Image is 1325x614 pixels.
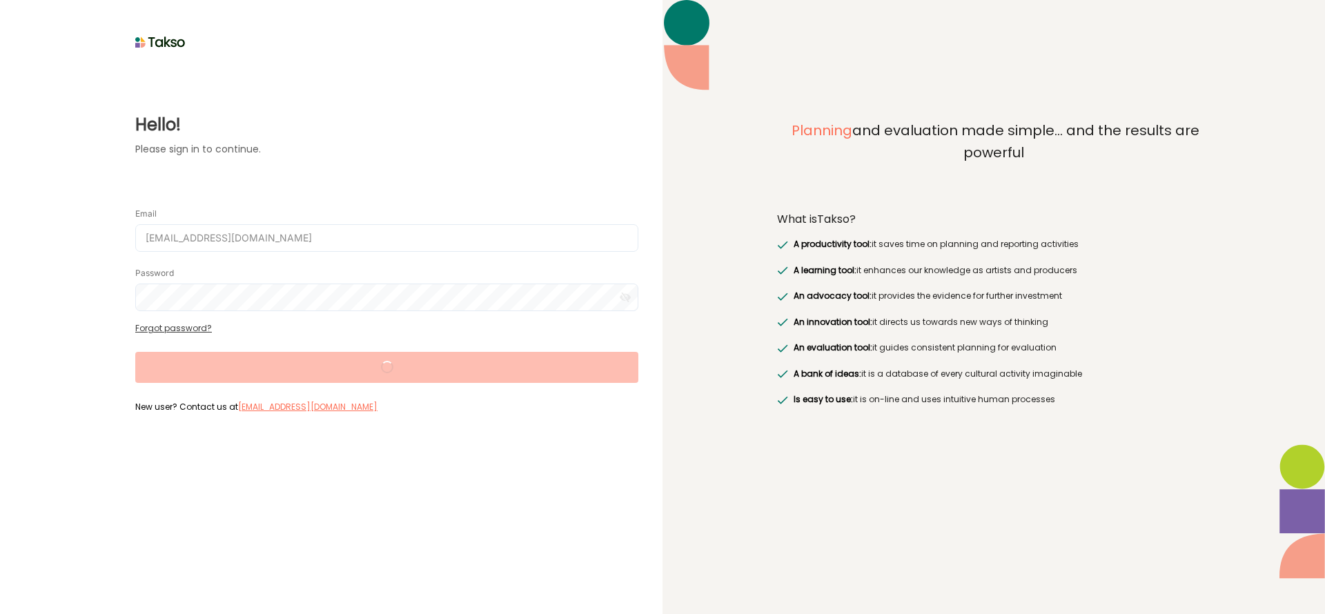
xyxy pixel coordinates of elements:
img: greenRight [777,293,788,301]
label: What is [777,212,856,226]
label: it directs us towards new ways of thinking [790,315,1048,329]
img: taksoLoginLogo [135,32,186,52]
img: greenRight [777,241,788,249]
span: An evaluation tool: [794,341,872,353]
label: Email [135,208,157,219]
label: Please sign in to continue. [135,142,638,157]
span: An innovation tool: [794,316,872,328]
a: [EMAIL_ADDRESS][DOMAIN_NAME] [238,401,377,413]
img: greenRight [777,344,788,353]
label: it provides the evidence for further investment [790,289,1061,303]
span: Planning [792,121,852,140]
label: New user? Contact us at [135,400,638,413]
img: greenRight [777,318,788,326]
span: A bank of ideas: [794,368,861,379]
label: Hello! [135,112,638,137]
label: and evaluation made simple... and the results are powerful [777,120,1210,195]
img: greenRight [777,396,788,404]
span: A productivity tool: [794,238,872,250]
img: greenRight [777,266,788,275]
span: Takso? [817,211,856,227]
label: it enhances our knowledge as artists and producers [790,264,1077,277]
label: it is on-line and uses intuitive human processes [790,393,1054,406]
a: Forgot password? [135,322,212,334]
label: Password [135,268,174,279]
label: [EMAIL_ADDRESS][DOMAIN_NAME] [238,400,377,414]
span: Is easy to use: [794,393,853,405]
span: An advocacy tool: [794,290,872,301]
label: it is a database of every cultural activity imaginable [790,367,1081,381]
img: greenRight [777,370,788,378]
span: A learning tool: [794,264,856,276]
label: it saves time on planning and reporting activities [790,237,1078,251]
label: it guides consistent planning for evaluation [790,341,1056,355]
